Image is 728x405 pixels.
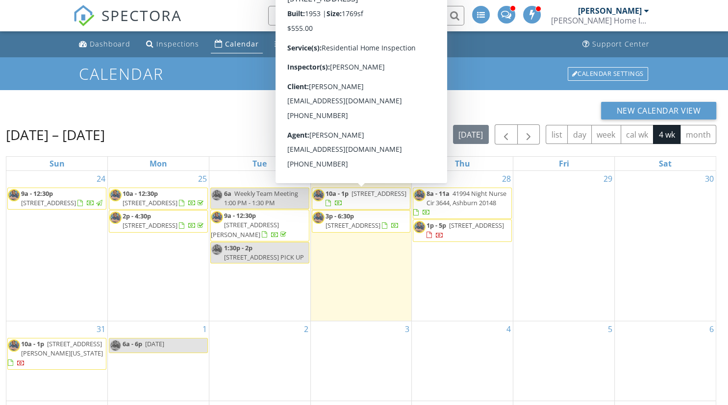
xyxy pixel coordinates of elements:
[326,221,380,230] span: [STREET_ADDRESS]
[513,171,615,321] td: Go to August 29, 2025
[427,221,504,239] a: 1p - 5p [STREET_ADDRESS]
[90,39,130,48] div: Dashboard
[73,13,182,34] a: SPECTORA
[8,189,20,201] img: doug_horton.jpeg
[109,210,208,232] a: 2p - 4:30p [STREET_ADDRESS]
[123,221,177,230] span: [STREET_ADDRESS]
[6,171,108,321] td: Go to August 24, 2025
[556,157,571,170] a: Friday
[271,35,318,53] a: Settings
[123,189,158,198] span: 10a - 12:30p
[413,189,506,216] a: 8a - 11a 41994 Night Nurse Cir 3644, Ashburn 20148
[412,321,513,401] td: Go to September 4, 2025
[211,243,223,256] img: doug_horton.jpeg
[412,171,513,321] td: Go to August 28, 2025
[326,212,399,230] a: 3p - 6:30p [STREET_ADDRESS]
[546,125,568,144] button: list
[310,171,412,321] td: Go to August 27, 2025
[513,321,615,401] td: Go to September 5, 2025
[326,212,354,220] span: 3p - 6:30p
[123,198,177,207] span: [STREET_ADDRESS]
[413,188,512,219] a: 8a - 11a 41994 Night Nurse Cir 3644, Ashburn 20148
[680,125,716,144] button: month
[551,16,649,25] div: Lambert Home Inspections, LLC
[592,39,650,48] div: Support Center
[326,189,349,198] span: 10a - 1p
[108,171,209,321] td: Go to August 25, 2025
[73,5,95,26] img: The Best Home Inspection Software - Spectora
[567,66,649,82] a: Calendar Settings
[224,189,231,198] span: 6a
[210,210,309,241] a: 9a - 12:30p [STREET_ADDRESS][PERSON_NAME]
[8,339,20,352] img: doug_horton.jpeg
[211,211,223,223] img: doug_horton.jpeg
[284,39,314,48] div: Settings
[145,339,164,348] span: [DATE]
[703,171,716,187] a: Go to August 30, 2025
[312,212,325,224] img: doug_horton.jpeg
[312,210,411,232] a: 3p - 6:30p [STREET_ADDRESS]
[707,321,716,337] a: Go to September 6, 2025
[196,171,209,187] a: Go to August 25, 2025
[340,39,363,48] div: Profile
[312,189,325,201] img: doug_horton.jpeg
[567,125,592,144] button: day
[109,189,122,201] img: doug_horton.jpeg
[211,220,279,238] span: [STREET_ADDRESS][PERSON_NAME]
[211,189,223,201] img: doug_horton.jpeg
[225,39,259,48] div: Calendar
[453,157,472,170] a: Thursday
[79,65,649,82] h1: Calendar
[6,125,105,144] h2: [DATE] – [DATE]
[108,321,209,401] td: Go to September 1, 2025
[8,339,103,367] a: 10a - 1p [STREET_ADDRESS][PERSON_NAME][US_STATE]
[413,189,426,201] img: doug_horton.jpeg
[449,221,504,230] span: [STREET_ADDRESS]
[427,221,446,230] span: 1p - 5p
[7,338,106,370] a: 10a - 1p [STREET_ADDRESS][PERSON_NAME][US_STATE]
[500,171,513,187] a: Go to August 28, 2025
[495,124,518,144] button: Previous
[351,189,406,198] span: [STREET_ADDRESS]
[95,321,107,337] a: Go to August 31, 2025
[427,189,450,198] span: 8a - 11a
[268,6,464,25] input: Search everything...
[302,321,310,337] a: Go to September 2, 2025
[251,157,269,170] a: Tuesday
[403,321,411,337] a: Go to September 3, 2025
[21,339,103,357] span: [STREET_ADDRESS][PERSON_NAME][US_STATE]
[209,321,310,401] td: Go to September 2, 2025
[201,321,209,337] a: Go to September 1, 2025
[109,188,208,210] a: 10a - 12:30p [STREET_ADDRESS]
[326,189,406,207] a: 10a - 1p [STREET_ADDRESS]
[453,125,489,144] button: [DATE]
[614,321,716,401] td: Go to September 6, 2025
[211,35,263,53] a: Calendar
[602,171,614,187] a: Go to August 29, 2025
[148,157,169,170] a: Monday
[224,189,298,207] span: Weekly Team Meeting 1:00 PM - 1:30 PM
[156,39,199,48] div: Inspections
[224,253,304,262] span: [STREET_ADDRESS] PICK UP
[578,35,653,53] a: Support Center
[101,5,182,25] span: SPECTORA
[224,211,256,220] span: 9a - 12:30p
[326,35,367,53] a: Profile
[7,188,106,210] a: 9a - 12:30p [STREET_ADDRESS]
[310,321,412,401] td: Go to September 3, 2025
[351,157,371,170] a: Wednesday
[48,157,67,170] a: Sunday
[75,35,134,53] a: Dashboard
[657,157,674,170] a: Saturday
[312,188,411,210] a: 10a - 1p [STREET_ADDRESS]
[6,321,108,401] td: Go to August 31, 2025
[123,189,205,207] a: 10a - 12:30p [STREET_ADDRESS]
[21,198,76,207] span: [STREET_ADDRESS]
[123,339,142,348] span: 6a - 6p
[123,212,151,220] span: 2p - 4:30p
[614,171,716,321] td: Go to August 30, 2025
[224,243,252,252] span: 1:30p - 2p
[123,212,205,230] a: 2p - 4:30p [STREET_ADDRESS]
[211,211,288,238] a: 9a - 12:30p [STREET_ADDRESS][PERSON_NAME]
[427,189,506,207] span: 41994 Night Nurse Cir 3644, Ashburn 20148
